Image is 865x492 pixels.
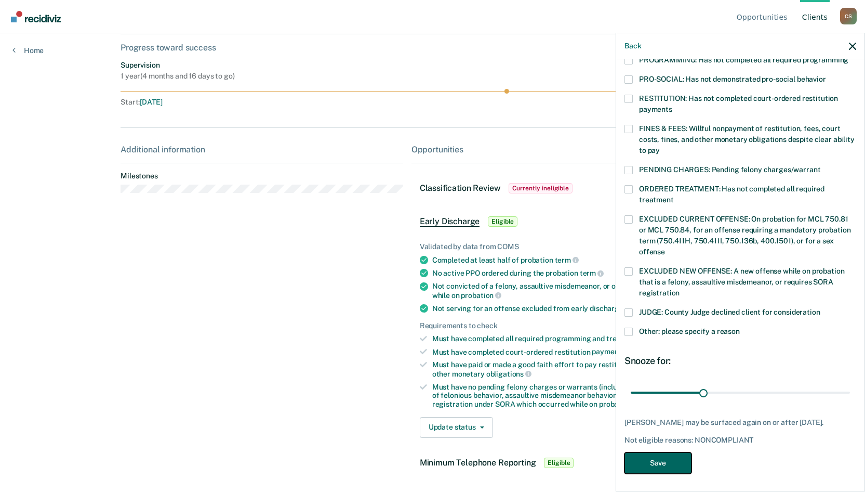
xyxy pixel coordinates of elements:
[121,98,433,107] div: Start :
[639,185,824,204] span: ORDERED TREATMENT: Has not completed all required treatment
[555,256,579,264] span: term
[639,56,848,64] span: PROGRAMMING: Has not completed all required programming
[432,255,736,265] div: Completed at least half of probation
[420,321,736,330] div: Requirements to check
[12,46,44,55] a: Home
[639,75,826,83] span: PRO-SOCIAL: Has not demonstrated pro-social behavior
[544,458,574,468] span: Eligible
[624,436,856,445] div: Not eligible reasons: NONCOMPLIANT
[639,267,844,297] span: EXCLUDED NEW OFFENSE: A new offense while on probation that is a felony, assaultive misdemeanor, ...
[624,418,856,427] div: [PERSON_NAME] may be surfaced again on or after [DATE].
[432,282,736,300] div: Not convicted of a felony, assaultive misdemeanor, or offense requiring SORA registration while on
[140,98,162,106] span: [DATE]
[639,308,820,316] span: JUDGE: County Judge declined client for consideration
[432,268,736,278] div: No active PPO ordered during the probation
[432,383,736,409] div: Must have no pending felony charges or warrants (including any involvement or suspicion of feloni...
[488,216,517,227] span: Eligible
[121,172,403,180] dt: Milestones
[420,216,480,227] span: Early Discharge
[437,98,744,107] div: End :
[121,43,744,53] div: Progress toward success
[639,327,740,335] span: Other: please specify a reason
[420,417,493,438] button: Update status
[509,183,573,193] span: Currently ineligible
[639,165,820,174] span: PENDING CHARGES: Pending felony charges/warrant
[840,8,857,24] div: C S
[624,42,641,50] button: Back
[639,94,838,113] span: RESTITUTION: Has not completed court-ordered restitution payments
[420,242,736,251] div: Validated by data from COMS
[461,291,501,300] span: probation
[420,458,536,468] span: Minimum Telephone Reporting
[11,11,61,22] img: Recidiviz
[592,347,633,356] span: payments
[639,215,850,256] span: EXCLUDED CURRENT OFFENSE: On probation for MCL 750.81 or MCL 750.84, for an offense requiring a m...
[840,8,857,24] button: Profile dropdown button
[599,400,634,408] span: probation)
[606,334,641,343] span: treatment
[411,145,744,154] div: Opportunities
[639,124,855,154] span: FINES & FEES: Willful nonpayment of restitution, fees, court costs, fines, and other monetary obl...
[121,145,403,154] div: Additional information
[486,370,531,378] span: obligations
[432,304,736,313] div: Not serving for an offense excluded from early discharge eligibility by
[624,452,691,474] button: Save
[432,360,736,378] div: Must have paid or made a good faith effort to pay restitution, fees, court costs, fines, and othe...
[420,183,501,193] span: Classification Review
[432,347,736,357] div: Must have completed court-ordered restitution
[624,355,856,367] div: Snooze for:
[121,61,234,70] div: Supervision
[580,269,604,277] span: term
[432,334,736,343] div: Must have completed all required programming and
[121,72,234,81] div: 1 year ( 4 months and 16 days to go )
